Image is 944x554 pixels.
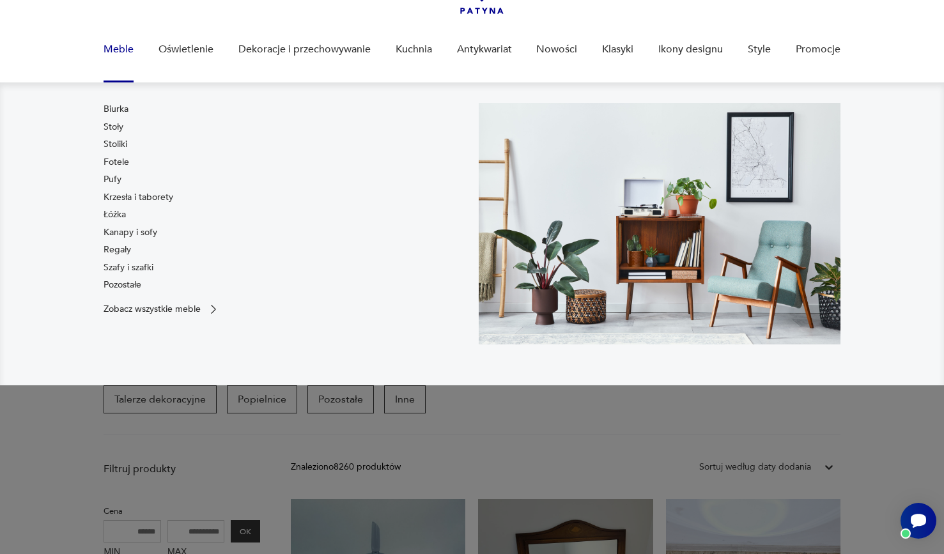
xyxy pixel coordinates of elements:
a: Kanapy i sofy [104,226,157,239]
a: Meble [104,25,134,74]
a: Łóżka [104,208,126,221]
a: Ikony designu [658,25,723,74]
a: Stoliki [104,138,127,151]
a: Dekoracje i przechowywanie [238,25,371,74]
a: Nowości [536,25,577,74]
a: Fotele [104,156,129,169]
a: Style [748,25,771,74]
iframe: Smartsupp widget button [901,503,936,539]
a: Kuchnia [396,25,432,74]
p: Zobacz wszystkie meble [104,305,201,313]
a: Oświetlenie [159,25,213,74]
a: Klasyki [602,25,633,74]
a: Pufy [104,173,121,186]
a: Stoły [104,121,123,134]
a: Promocje [796,25,840,74]
img: 969d9116629659dbb0bd4e745da535dc.jpg [479,103,840,344]
a: Zobacz wszystkie meble [104,303,220,316]
a: Biurka [104,103,128,116]
a: Regały [104,243,131,256]
a: Antykwariat [457,25,512,74]
a: Pozostałe [104,279,141,291]
a: Szafy i szafki [104,261,153,274]
a: Krzesła i taborety [104,191,173,204]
